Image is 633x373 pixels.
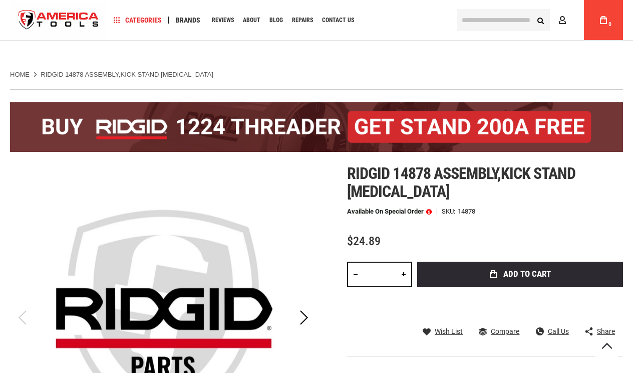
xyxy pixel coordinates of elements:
[212,17,234,23] span: Reviews
[287,14,318,27] a: Repairs
[171,14,205,27] a: Brands
[10,102,623,152] img: BOGO: Buy the RIDGID® 1224 Threader (26092), get the 92467 200A Stand FREE!
[531,11,550,30] button: Search
[503,270,551,278] span: Add to Cart
[491,328,519,335] span: Compare
[608,22,611,27] span: 0
[114,17,162,24] span: Categories
[41,71,213,78] strong: RIDGID 14878 ASSEMBLY,KICK STAND [MEDICAL_DATA]
[238,14,265,27] a: About
[265,14,287,27] a: Blog
[458,208,475,215] div: 14878
[347,234,381,248] span: $24.89
[109,14,166,27] a: Categories
[548,328,569,335] span: Call Us
[442,208,458,215] strong: SKU
[435,328,463,335] span: Wish List
[347,208,432,215] p: Available on Special Order
[423,327,463,336] a: Wish List
[207,14,238,27] a: Reviews
[10,2,107,39] a: store logo
[347,164,575,201] span: Ridgid 14878 assembly,kick stand [MEDICAL_DATA]
[292,17,313,23] span: Repairs
[479,327,519,336] a: Compare
[176,17,200,24] span: Brands
[243,17,260,23] span: About
[269,17,283,23] span: Blog
[597,328,615,335] span: Share
[10,70,30,79] a: Home
[417,262,623,287] button: Add to Cart
[318,14,359,27] a: Contact Us
[10,2,107,39] img: America Tools
[322,17,354,23] span: Contact Us
[536,327,569,336] a: Call Us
